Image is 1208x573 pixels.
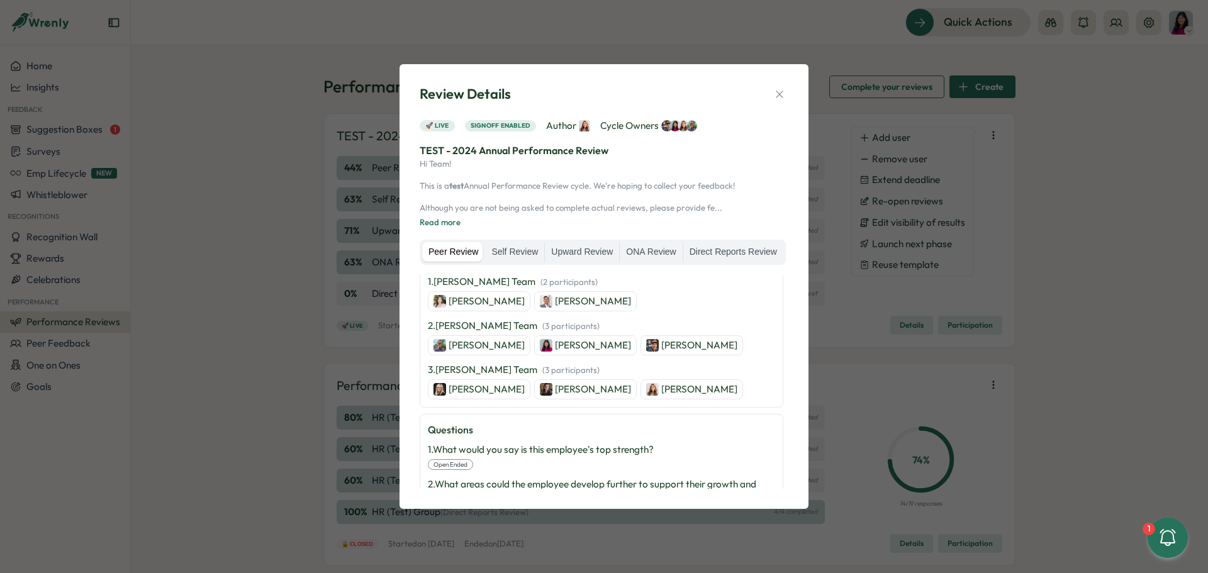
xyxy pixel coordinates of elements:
[428,335,530,355] a: Ronnie Cuadro[PERSON_NAME]
[485,242,544,262] label: Self Review
[542,321,600,331] span: ( 3 participants )
[620,242,682,262] label: ONA Review
[420,159,788,214] p: Hi Team! This is a Annual Performance Review cycle. We're hoping to collect your feedback! Althou...
[449,338,525,352] p: [PERSON_NAME]
[542,365,600,375] span: ( 3 participants )
[640,379,743,399] a: Becky Romero[PERSON_NAME]
[640,335,743,355] a: Sebastien Lounis[PERSON_NAME]
[428,379,530,399] a: Bobbie Falk[PERSON_NAME]
[425,121,449,131] span: 🚀 Live
[420,84,511,104] span: Review Details
[449,294,525,308] p: [PERSON_NAME]
[449,181,464,191] strong: test
[428,477,775,505] p: 2 . What areas could the employee develop further to support their growth and make a greater impact?
[686,120,697,131] img: Ronnie Cuadro
[678,120,689,131] img: Becky Romero
[661,120,673,131] img: Sebastien Lounis
[646,339,659,352] img: Sebastien Lounis
[546,119,590,133] span: Author
[540,277,598,287] span: ( 2 participants )
[428,291,530,311] a: Maggie Graupera[PERSON_NAME]
[669,120,681,131] img: Kat Haynes
[683,242,783,262] label: Direct Reports Review
[540,295,552,308] img: Hevesy Zhang
[433,339,446,352] img: Ronnie Cuadro
[579,120,590,131] img: Becky Romero
[1148,518,1188,558] button: 1
[433,295,446,308] img: Maggie Graupera
[534,379,637,399] a: Sarah Ahmari[PERSON_NAME]
[1143,523,1155,535] div: 1
[420,143,788,159] p: TEST - 2024 Annual Performance Review
[555,294,631,308] p: [PERSON_NAME]
[555,382,631,396] p: [PERSON_NAME]
[661,338,737,352] p: [PERSON_NAME]
[555,338,631,352] p: [PERSON_NAME]
[661,382,737,396] p: [PERSON_NAME]
[600,119,697,133] span: Cycle Owners
[428,319,600,333] p: 2 . [PERSON_NAME] Team
[534,291,637,311] a: Hevesy Zhang[PERSON_NAME]
[433,383,446,396] img: Bobbie Falk
[646,383,659,396] img: Becky Romero
[540,383,552,396] img: Sarah Ahmari
[545,242,619,262] label: Upward Review
[428,275,598,289] p: 1 . [PERSON_NAME] Team
[420,217,461,228] button: Read more
[428,422,775,438] p: Questions
[422,242,484,262] label: Peer Review
[428,363,600,377] p: 3 . [PERSON_NAME] Team
[449,382,525,396] p: [PERSON_NAME]
[471,121,531,131] span: Signoff enabled
[534,335,637,355] a: Kat Haynes[PERSON_NAME]
[428,443,654,457] p: 1 . What would you say is this employee's top strength?
[428,459,473,470] div: open ended
[540,339,552,352] img: Kat Haynes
